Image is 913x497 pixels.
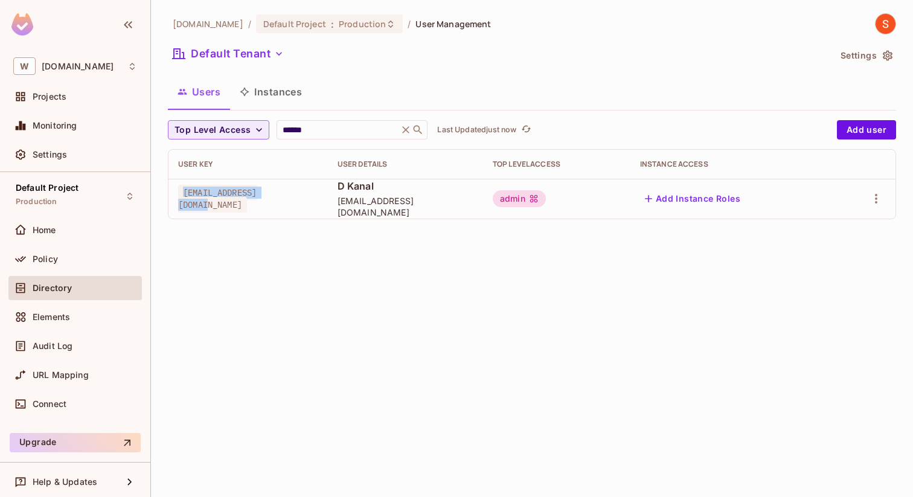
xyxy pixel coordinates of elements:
[10,433,141,452] button: Upgrade
[33,121,77,130] span: Monitoring
[437,125,516,135] p: Last Updated just now
[33,399,66,409] span: Connect
[33,370,89,380] span: URL Mapping
[339,18,386,30] span: Production
[837,120,896,139] button: Add user
[493,190,546,207] div: admin
[248,18,251,30] li: /
[33,341,72,351] span: Audit Log
[33,254,58,264] span: Policy
[230,77,312,107] button: Instances
[33,283,72,293] span: Directory
[415,18,491,30] span: User Management
[493,159,621,169] div: Top Level Access
[33,150,67,159] span: Settings
[640,189,745,208] button: Add Instance Roles
[640,159,823,169] div: Instance Access
[836,46,896,65] button: Settings
[521,124,531,136] span: refresh
[11,13,33,36] img: SReyMgAAAABJRU5ErkJggg==
[175,123,251,138] span: Top Level Access
[876,14,895,34] img: Shubhang Singhal
[330,19,335,29] span: :
[338,195,473,218] span: [EMAIL_ADDRESS][DOMAIN_NAME]
[178,159,318,169] div: User Key
[263,18,326,30] span: Default Project
[519,123,533,137] button: refresh
[16,183,78,193] span: Default Project
[42,62,114,71] span: Workspace: withpronto.com
[178,185,257,213] span: [EMAIL_ADDRESS][DOMAIN_NAME]
[33,477,97,487] span: Help & Updates
[168,44,289,63] button: Default Tenant
[13,57,36,75] span: W
[33,92,66,101] span: Projects
[16,197,57,207] span: Production
[168,120,269,139] button: Top Level Access
[168,77,230,107] button: Users
[33,225,56,235] span: Home
[338,179,473,193] span: D Kanal
[33,312,70,322] span: Elements
[408,18,411,30] li: /
[173,18,243,30] span: the active workspace
[516,123,533,137] span: Click to refresh data
[338,159,473,169] div: User Details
